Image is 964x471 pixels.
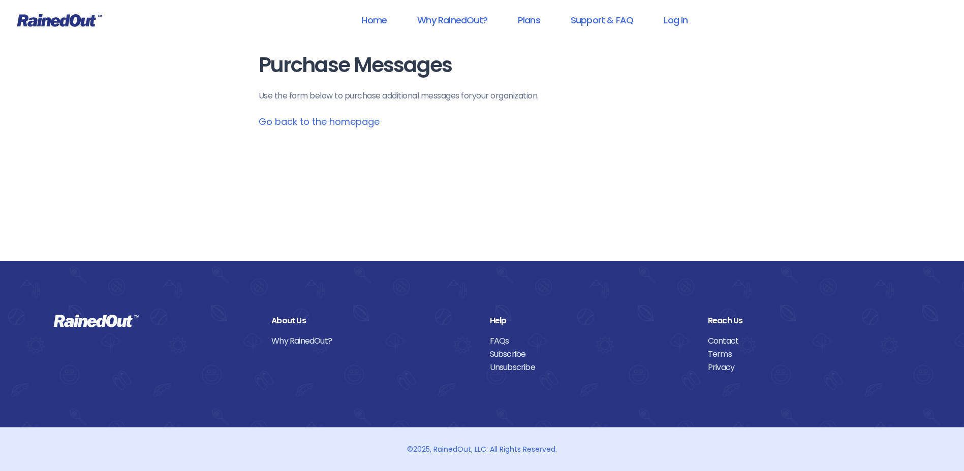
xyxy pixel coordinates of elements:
[490,348,693,361] a: Subscribe
[650,9,701,31] a: Log In
[708,348,911,361] a: Terms
[505,9,553,31] a: Plans
[708,314,911,327] div: Reach Us
[557,9,646,31] a: Support & FAQ
[490,314,693,327] div: Help
[259,90,706,102] p: Use the form below to purchase additional messages for your organization .
[708,361,911,374] a: Privacy
[708,334,911,348] a: Contact
[404,9,501,31] a: Why RainedOut?
[490,334,693,348] a: FAQs
[271,314,474,327] div: About Us
[259,115,380,128] a: Go back to the homepage
[271,334,474,348] a: Why RainedOut?
[490,361,693,374] a: Unsubscribe
[259,54,706,77] h1: Purchase Messages
[348,9,400,31] a: Home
